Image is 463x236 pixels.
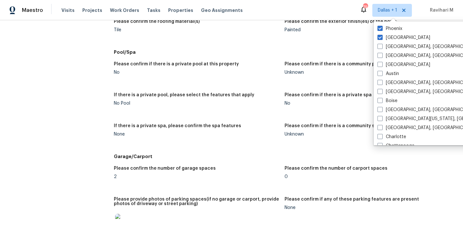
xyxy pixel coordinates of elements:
[114,28,279,32] div: Tile
[285,197,419,202] h5: Please confirm if any of these parking features are present
[363,4,368,10] div: 79
[285,101,450,106] div: No
[285,132,450,137] div: Unknown
[114,70,279,75] div: No
[377,61,430,68] label: [GEOGRAPHIC_DATA]
[285,93,372,97] h5: Please confirm if there is a private spa
[168,7,193,14] span: Properties
[114,124,241,128] h5: If there is a private spa, please confirm the spa features
[114,153,455,160] h5: Garage/Carport
[377,98,397,104] label: Boise
[377,25,402,32] label: Phoenix
[377,71,399,77] label: Austin
[114,62,239,66] h5: Please confirm if there is a private pool at this property
[114,175,279,179] div: 2
[114,93,254,97] h5: If there is a private pool, please select the features that apply
[114,101,279,106] div: No Pool
[114,19,200,24] h5: Please confirm the roofing material(s)
[285,205,450,210] div: None
[285,62,420,66] h5: Please confirm if there is a community pool for this property
[22,7,43,14] span: Maestro
[285,175,450,179] div: 0
[114,166,216,171] h5: Please confirm the number of garage spaces
[285,28,450,32] div: Painted
[114,49,455,55] h5: Pool/Spa
[61,7,75,14] span: Visits
[285,166,387,171] h5: Please confirm the number of carport spaces
[285,70,450,75] div: Unknown
[377,134,406,140] label: Charlotte
[82,7,102,14] span: Projects
[377,143,414,149] label: Chattanooga
[285,19,397,24] h5: Please confirm the exterior finish(es) of the home
[377,34,430,41] label: [GEOGRAPHIC_DATA]
[114,197,279,206] h5: Please provide photos of parking spaces(if no garage or carport, provide photos of driveway or st...
[285,124,380,128] h5: Please confirm if there is a community spa
[378,7,397,14] span: Dallas + 1
[427,7,453,14] span: Ravihari M
[147,8,160,13] span: Tasks
[201,7,243,14] span: Geo Assignments
[114,132,279,137] div: None
[110,7,139,14] span: Work Orders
